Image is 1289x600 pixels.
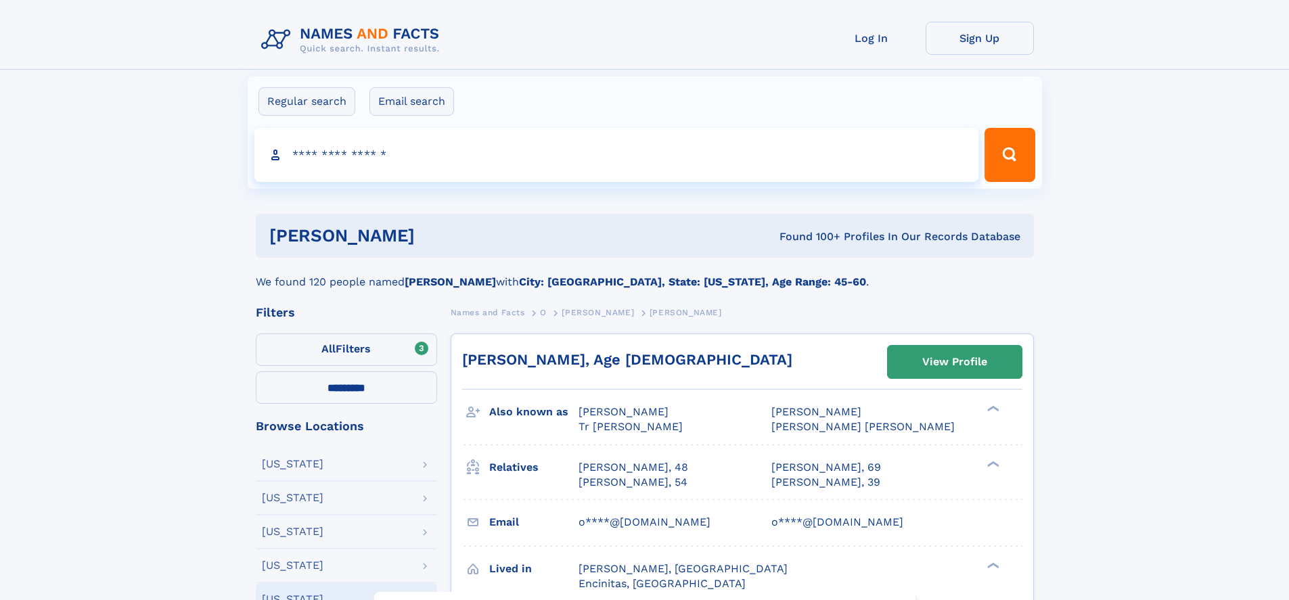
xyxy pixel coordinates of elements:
[597,229,1020,244] div: Found 100+ Profiles In Our Records Database
[888,346,1022,378] a: View Profile
[256,420,437,432] div: Browse Locations
[579,577,746,590] span: Encinitas, [GEOGRAPHIC_DATA]
[922,346,987,377] div: View Profile
[984,405,1000,413] div: ❯
[256,258,1034,290] div: We found 120 people named with .
[262,560,323,571] div: [US_STATE]
[489,557,579,580] h3: Lived in
[926,22,1034,55] a: Sign Up
[256,306,437,319] div: Filters
[817,22,926,55] a: Log In
[321,342,336,355] span: All
[256,333,437,366] label: Filters
[256,22,451,58] img: Logo Names and Facts
[519,275,866,288] b: City: [GEOGRAPHIC_DATA], State: [US_STATE], Age Range: 45-60
[462,351,792,368] a: [PERSON_NAME], Age [DEMOGRAPHIC_DATA]
[771,475,880,490] a: [PERSON_NAME], 39
[489,511,579,534] h3: Email
[984,459,1000,468] div: ❯
[984,561,1000,570] div: ❯
[405,275,496,288] b: [PERSON_NAME]
[489,456,579,479] h3: Relatives
[771,420,955,433] span: [PERSON_NAME] [PERSON_NAME]
[258,87,355,116] label: Regular search
[540,308,547,317] span: O
[650,308,722,317] span: [PERSON_NAME]
[579,460,688,475] a: [PERSON_NAME], 48
[254,128,979,182] input: search input
[369,87,454,116] label: Email search
[269,227,597,244] h1: [PERSON_NAME]
[451,304,525,321] a: Names and Facts
[562,308,634,317] span: [PERSON_NAME]
[985,128,1035,182] button: Search Button
[579,475,687,490] a: [PERSON_NAME], 54
[540,304,547,321] a: O
[489,400,579,423] h3: Also known as
[579,562,788,575] span: [PERSON_NAME], [GEOGRAPHIC_DATA]
[262,459,323,469] div: [US_STATE]
[579,405,669,418] span: [PERSON_NAME]
[562,304,634,321] a: [PERSON_NAME]
[771,405,861,418] span: [PERSON_NAME]
[262,492,323,503] div: [US_STATE]
[579,420,683,433] span: Tr [PERSON_NAME]
[771,460,881,475] a: [PERSON_NAME], 69
[262,526,323,537] div: [US_STATE]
